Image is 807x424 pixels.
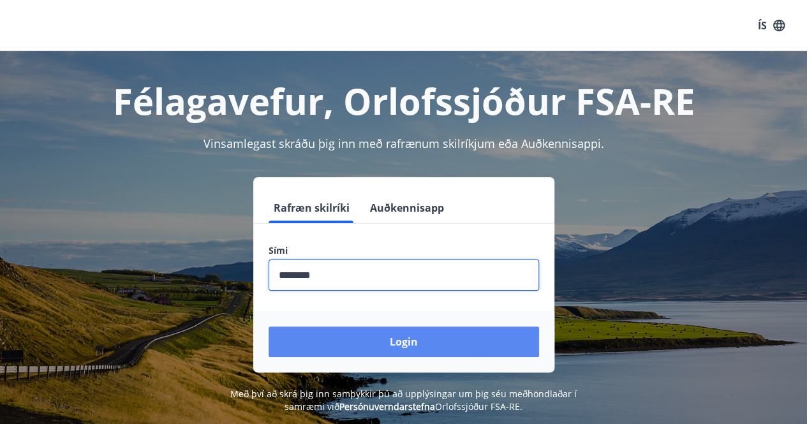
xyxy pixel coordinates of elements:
[204,136,604,151] span: Vinsamlegast skráðu þig inn með rafrænum skilríkjum eða Auðkennisappi.
[269,326,539,357] button: Login
[339,400,435,413] a: Persónuverndarstefna
[751,14,792,37] button: ÍS
[269,193,355,223] button: Rafræn skilríki
[365,193,449,223] button: Auðkennisapp
[15,77,792,125] h1: Félagavefur, Orlofssjóður FSA-RE
[269,244,539,257] label: Sími
[230,388,577,413] span: Með því að skrá þig inn samþykkir þú að upplýsingar um þig séu meðhöndlaðar í samræmi við Orlofss...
